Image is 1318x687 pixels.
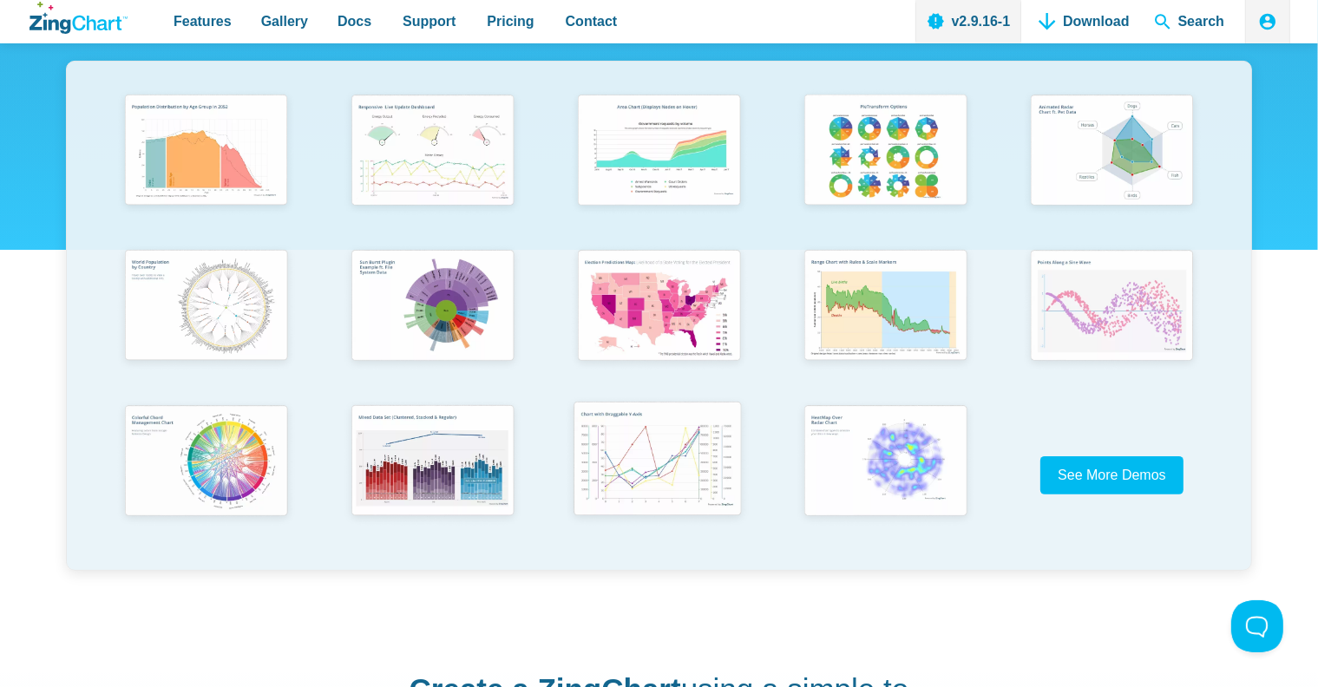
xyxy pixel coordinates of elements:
[772,243,999,398] a: Range Chart with Rultes & Scale Markers
[546,243,772,398] a: Election Predictions Map
[342,243,523,372] img: Sun Burst Plugin Example ft. File System Data
[115,88,297,217] img: Population Distribution by Age Group in 2052
[1058,468,1166,482] span: See More Demos
[319,243,546,398] a: Sun Burst Plugin Example ft. File System Data
[319,88,546,243] a: Responsive Live Update Dashboard
[1021,243,1203,372] img: Points Along a Sine Wave
[795,398,976,527] img: Heatmap Over Radar Chart
[568,243,750,372] img: Election Predictions Map
[93,88,319,243] a: Population Distribution by Age Group in 2052
[403,10,456,33] span: Support
[999,243,1225,398] a: Points Along a Sine Wave
[342,88,523,217] img: Responsive Live Update Dashboard
[566,10,618,33] span: Contact
[1021,88,1203,217] img: Animated Radar Chart ft. Pet Data
[1231,600,1283,652] iframe: Toggle Customer Support
[772,398,999,553] a: Heatmap Over Radar Chart
[999,88,1225,243] a: Animated Radar Chart ft. Pet Data
[115,243,297,372] img: World Population by Country
[319,398,546,553] a: Mixed Data Set (Clustered, Stacked, and Regular)
[546,398,772,553] a: Chart with Draggable Y-Axis
[795,88,976,217] img: Pie Transform Options
[174,10,232,33] span: Features
[261,10,308,33] span: Gallery
[568,88,750,217] img: Area Chart (Displays Nodes on Hover)
[487,10,534,33] span: Pricing
[115,398,297,527] img: Colorful Chord Management Chart
[342,398,523,527] img: Mixed Data Set (Clustered, Stacked, and Regular)
[93,398,319,553] a: Colorful Chord Management Chart
[564,394,751,527] img: Chart with Draggable Y-Axis
[30,2,128,34] a: ZingChart Logo. Click to return to the homepage
[546,88,772,243] a: Area Chart (Displays Nodes on Hover)
[795,243,976,372] img: Range Chart with Rultes & Scale Markers
[1040,456,1184,494] a: See More Demos
[338,10,371,33] span: Docs
[93,243,319,398] a: World Population by Country
[772,88,999,243] a: Pie Transform Options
